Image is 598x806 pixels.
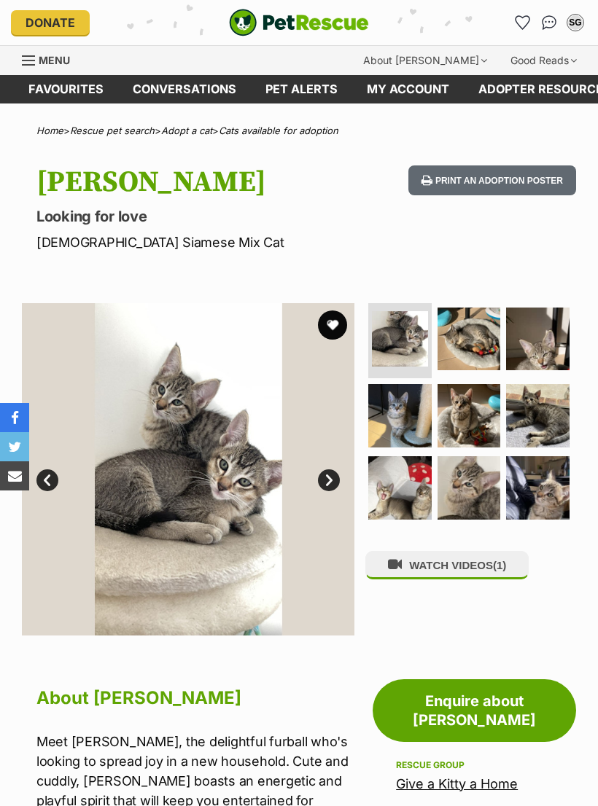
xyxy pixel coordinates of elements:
[506,308,570,371] img: Photo of Akira
[36,469,58,491] a: Prev
[396,776,518,791] a: Give a Kitty a Home
[11,10,90,35] a: Donate
[22,46,80,72] a: Menu
[36,206,369,227] p: Looking for love
[368,384,432,447] img: Photo of Akira
[373,679,576,742] a: Enquire about [PERSON_NAME]
[537,11,561,34] a: Conversations
[511,11,535,34] a: Favourites
[318,469,340,491] a: Next
[118,75,251,103] a: conversations
[542,15,557,30] img: chat-41dd97257d64d25036548639549fe6c8038ab92f7586957e7f3b1b290dea8141.svg
[396,759,553,771] div: Rescue group
[318,310,347,340] button: favourite
[36,125,63,136] a: Home
[493,559,506,571] span: (1)
[506,456,570,520] img: Photo of Akira
[365,551,529,579] button: WATCH VIDEOS(1)
[36,232,369,252] p: [DEMOGRAPHIC_DATA] Siamese Mix Cat
[22,303,354,635] img: Photo of Akira
[229,9,369,36] img: logo-cat-932fe2b9b8326f06289b0f2fb663e598f794de774fb13d1741a6617ecf9a85b4.svg
[353,46,497,75] div: About [PERSON_NAME]
[251,75,352,103] a: Pet alerts
[511,11,587,34] ul: Account quick links
[438,308,501,371] img: Photo of Akira
[219,125,338,136] a: Cats available for adoption
[36,682,354,714] h2: About [PERSON_NAME]
[70,125,155,136] a: Rescue pet search
[438,456,501,520] img: Photo of Akira
[14,75,118,103] a: Favourites
[36,165,369,199] h1: [PERSON_NAME]
[368,456,432,520] img: Photo of Akira
[568,15,583,30] div: SG
[564,11,587,34] button: My account
[352,75,464,103] a: My account
[438,384,501,447] img: Photo of Akira
[39,54,70,66] span: Menu
[506,384,570,447] img: Photo of Akira
[161,125,212,136] a: Adopt a cat
[372,311,428,367] img: Photo of Akira
[229,9,369,36] a: PetRescue
[500,46,587,75] div: Good Reads
[408,165,576,195] button: Print an adoption poster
